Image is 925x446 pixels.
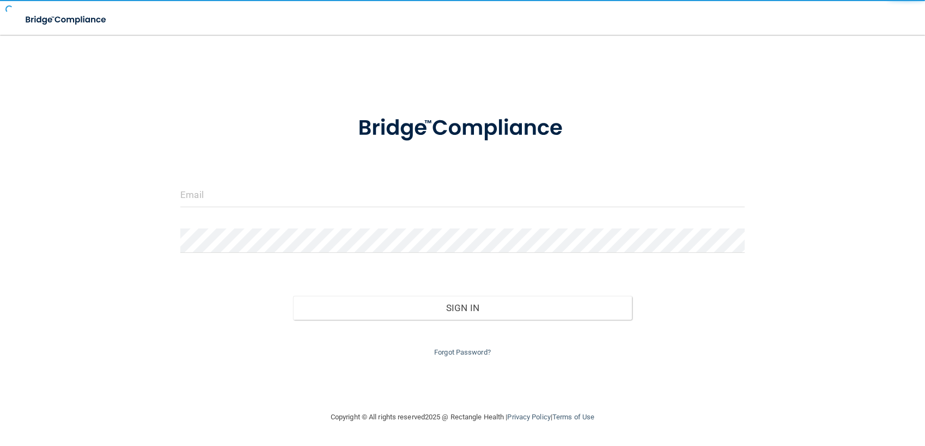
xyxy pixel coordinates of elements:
[16,9,117,31] img: bridge_compliance_login_screen.278c3ca4.svg
[507,413,550,421] a: Privacy Policy
[293,296,631,320] button: Sign In
[336,100,589,157] img: bridge_compliance_login_screen.278c3ca4.svg
[552,413,594,421] a: Terms of Use
[180,183,745,207] input: Email
[264,400,661,435] div: Copyright © All rights reserved 2025 @ Rectangle Health | |
[434,348,491,356] a: Forgot Password?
